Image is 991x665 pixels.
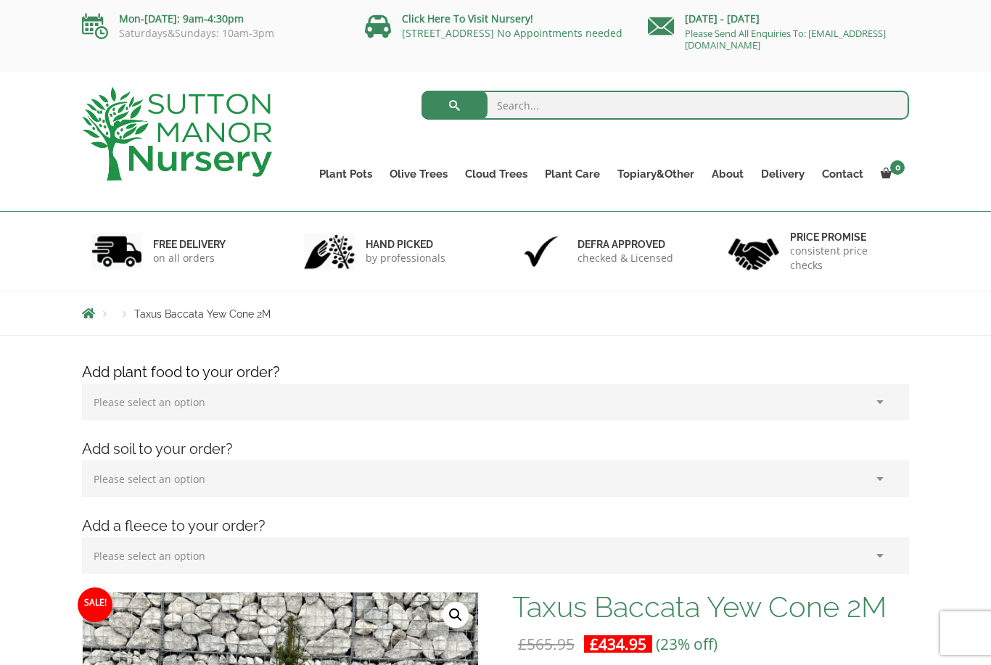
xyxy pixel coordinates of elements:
[91,233,142,270] img: 1.jpg
[71,515,920,537] h4: Add a fleece to your order?
[366,238,445,251] h6: hand picked
[82,307,909,319] nav: Breadcrumbs
[536,164,609,184] a: Plant Care
[82,87,272,181] img: logo
[685,27,886,51] a: Please Send All Enquiries To: [EMAIL_ADDRESS][DOMAIN_NAME]
[134,308,271,320] span: Taxus Baccata Yew Cone 2M
[82,28,343,39] p: Saturdays&Sundays: 10am-3pm
[577,238,673,251] h6: Defra approved
[790,244,900,273] p: consistent price checks
[304,233,355,270] img: 2.jpg
[890,160,905,175] span: 0
[71,361,920,384] h4: Add plant food to your order?
[518,634,527,654] span: £
[78,587,112,622] span: Sale!
[153,238,226,251] h6: FREE DELIVERY
[422,91,910,120] input: Search...
[402,12,533,25] a: Click Here To Visit Nursery!
[577,251,673,265] p: checked & Licensed
[456,164,536,184] a: Cloud Trees
[648,10,909,28] p: [DATE] - [DATE]
[516,233,567,270] img: 3.jpg
[402,26,622,40] a: [STREET_ADDRESS] No Appointments needed
[703,164,752,184] a: About
[82,10,343,28] p: Mon-[DATE]: 9am-4:30pm
[366,251,445,265] p: by professionals
[381,164,456,184] a: Olive Trees
[609,164,703,184] a: Topiary&Other
[153,251,226,265] p: on all orders
[590,634,599,654] span: £
[813,164,872,184] a: Contact
[790,231,900,244] h6: Price promise
[71,438,920,460] h4: Add soil to your order?
[752,164,813,184] a: Delivery
[590,634,646,654] bdi: 434.95
[728,229,779,273] img: 4.jpg
[518,634,575,654] bdi: 565.95
[512,592,909,622] h1: Taxus Baccata Yew Cone 2M
[872,164,909,184] a: 0
[311,164,381,184] a: Plant Pots
[656,634,717,654] span: (23% off)
[443,602,469,628] a: View full-screen image gallery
